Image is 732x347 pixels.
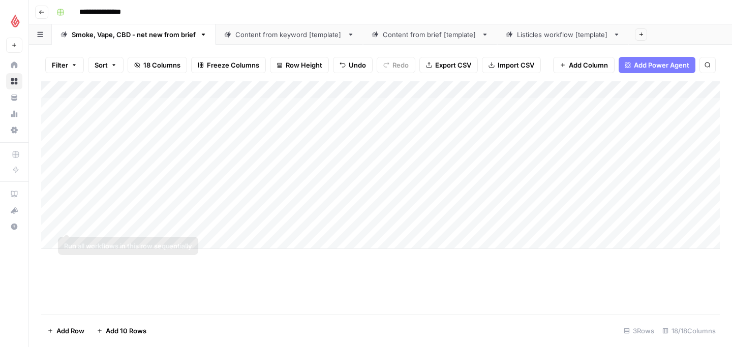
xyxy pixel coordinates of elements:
[235,29,343,40] div: Content from keyword [template]
[377,57,415,73] button: Redo
[569,60,608,70] span: Add Column
[6,122,22,138] a: Settings
[349,60,366,70] span: Undo
[270,57,329,73] button: Row Height
[6,218,22,235] button: Help + Support
[128,57,187,73] button: 18 Columns
[498,60,534,70] span: Import CSV
[482,57,541,73] button: Import CSV
[383,29,477,40] div: Content from brief [template]
[52,60,68,70] span: Filter
[52,24,216,45] a: Smoke, Vape, CBD - net new from brief
[553,57,615,73] button: Add Column
[143,60,180,70] span: 18 Columns
[106,326,146,336] span: Add 10 Rows
[333,57,373,73] button: Undo
[216,24,363,45] a: Content from keyword [template]
[56,326,84,336] span: Add Row
[286,60,322,70] span: Row Height
[363,24,497,45] a: Content from brief [template]
[6,89,22,106] a: Your Data
[95,60,108,70] span: Sort
[191,57,266,73] button: Freeze Columns
[45,57,84,73] button: Filter
[658,323,720,339] div: 18/18 Columns
[7,203,22,218] div: What's new?
[392,60,409,70] span: Redo
[517,29,609,40] div: Listicles workflow [template]
[619,57,695,73] button: Add Power Agent
[41,323,90,339] button: Add Row
[90,323,152,339] button: Add 10 Rows
[634,60,689,70] span: Add Power Agent
[497,24,629,45] a: Listicles workflow [template]
[207,60,259,70] span: Freeze Columns
[620,323,658,339] div: 3 Rows
[72,29,196,40] div: Smoke, Vape, CBD - net new from brief
[6,12,24,30] img: Lightspeed Logo
[88,57,124,73] button: Sort
[6,73,22,89] a: Browse
[6,8,22,34] button: Workspace: Lightspeed
[419,57,478,73] button: Export CSV
[6,186,22,202] a: AirOps Academy
[435,60,471,70] span: Export CSV
[6,106,22,122] a: Usage
[6,202,22,218] button: What's new?
[6,57,22,73] a: Home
